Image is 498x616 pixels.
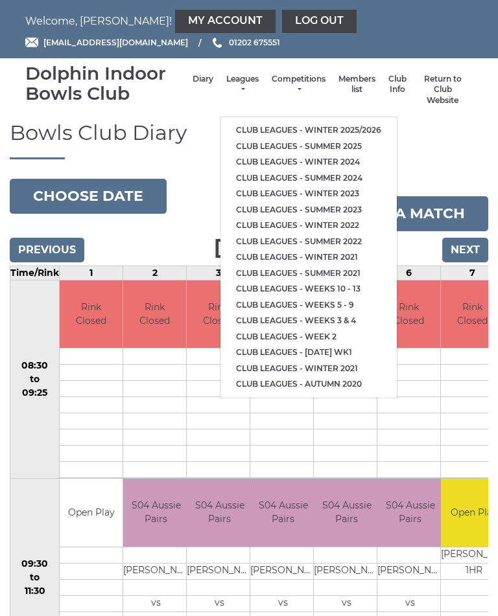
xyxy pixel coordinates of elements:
[420,74,466,106] a: Return to Club Website
[220,202,397,218] a: Club leagues - Summer 2023
[220,122,397,139] a: Club leagues - Winter 2025/2026
[250,595,316,611] td: vs
[187,266,250,280] td: 3
[123,280,186,348] td: Rink Closed
[10,179,167,214] button: Choose date
[314,595,379,611] td: vs
[220,154,397,170] a: Club leagues - Winter 2024
[377,479,443,547] td: S04 Aussie Pairs
[250,479,316,547] td: S04 Aussie Pairs
[60,266,123,280] td: 1
[314,563,379,579] td: [PERSON_NAME]
[43,38,188,47] span: [EMAIL_ADDRESS][DOMAIN_NAME]
[377,563,443,579] td: [PERSON_NAME]
[25,38,38,47] img: Email
[123,595,189,611] td: vs
[220,329,397,345] a: Club leagues - Week 2
[220,345,397,361] a: Club leagues - [DATE] wk1
[211,36,280,49] a: Phone us 01202 675551
[213,38,222,48] img: Phone us
[220,281,397,297] a: Club leagues - Weeks 10 - 13
[187,563,252,579] td: [PERSON_NAME]
[10,121,488,159] h1: Bowls Club Diary
[60,280,123,348] td: Rink Closed
[123,563,189,579] td: [PERSON_NAME]
[377,266,441,280] td: 6
[25,36,188,49] a: Email [EMAIL_ADDRESS][DOMAIN_NAME]
[187,479,252,547] td: S04 Aussie Pairs
[220,266,397,282] a: Club leagues - Summer 2021
[220,117,397,398] ul: Leagues
[220,313,397,329] a: Club leagues - Weeks 3 & 4
[338,74,375,95] a: Members list
[220,297,397,314] a: Club leagues - Weeks 5 - 9
[123,266,187,280] td: 2
[220,139,397,155] a: Club leagues - Summer 2025
[220,170,397,187] a: Club leagues - Summer 2024
[10,238,84,262] input: Previous
[250,563,316,579] td: [PERSON_NAME]
[175,10,276,33] a: My Account
[314,479,379,547] td: S04 Aussie Pairs
[322,196,488,231] a: Book a match
[226,74,259,95] a: Leagues
[282,10,357,33] a: Log out
[187,595,252,611] td: vs
[193,74,213,85] a: Diary
[220,186,397,202] a: Club leagues - Winter 2023
[272,74,326,95] a: Competitions
[220,361,397,377] a: Club leagues - Winter 2021
[220,218,397,234] a: Club leagues - Winter 2022
[10,266,60,280] td: Time/Rink
[388,74,407,95] a: Club Info
[10,280,60,479] td: 08:30 to 09:25
[220,234,397,250] a: Club leagues - Summer 2022
[25,63,186,104] div: Dolphin Indoor Bowls Club
[220,376,397,393] a: Club leagues - Autumn 2020
[60,479,123,547] td: Open Play
[187,280,250,348] td: Rink Closed
[220,249,397,266] a: Club leagues - Winter 2021
[25,10,473,33] nav: Welcome, [PERSON_NAME]!
[229,38,280,47] span: 01202 675551
[442,238,488,262] input: Next
[123,479,189,547] td: S04 Aussie Pairs
[377,595,443,611] td: vs
[377,280,440,348] td: Rink Closed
